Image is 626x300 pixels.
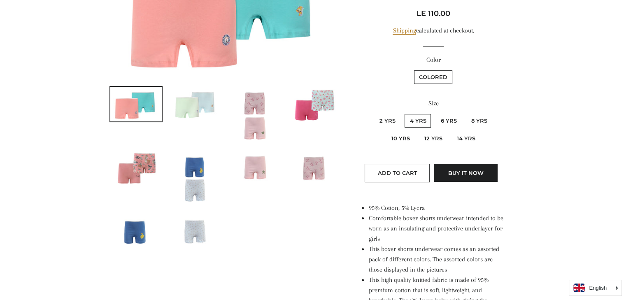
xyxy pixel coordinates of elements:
[237,87,274,142] img: Load image into Gallery viewer, Girl&#39;s Boxer Shorts Underwear, 2 Per Pack
[435,114,461,128] label: 6 yrs
[466,114,492,128] label: 8 yrs
[110,214,162,248] img: Load image into Gallery viewer, Girl&#39;s Boxer Shorts Underwear, 2 Per Pack
[170,87,221,121] img: Load image into Gallery viewer, Girl&#39;s Boxer Shorts Underwear, 2 Per Pack
[368,245,499,273] span: This boxer shorts underwear comes as an assorted pack of different colors. The assorted colors ar...
[360,55,506,65] label: Color
[360,98,506,109] label: Size
[229,150,281,185] img: Load image into Gallery viewer, Girl&#39;s Boxer Shorts Underwear, 2 Per Pack
[360,26,506,36] div: calculated at checkout.
[419,132,447,145] label: 12 yrs
[170,214,221,248] img: Load image into Gallery viewer, Girl&#39;s Boxer Shorts Underwear, 2 Per Pack
[405,114,431,128] label: 4 yrs
[451,132,480,145] label: 14 yrs
[289,87,341,121] img: Load image into Gallery viewer, Girl&#39;s Boxer Shorts Underwear, 2 Per Pack
[368,204,424,212] span: 95% Cotton, 5% Lycra
[386,132,414,145] label: 10 yrs
[589,285,607,291] i: English
[368,213,506,244] li: Comfortable boxer shorts underwear intended to be worn as an insulating and protective underlayer...
[414,70,452,84] label: Colored
[289,150,341,185] img: Load image into Gallery viewer, Girl&#39;s Boxer Shorts Underwear, 2 Per Pack
[177,150,214,206] img: Load image into Gallery viewer, Girl&#39;s Boxer Shorts Underwear, 2 Per Pack
[434,164,498,182] button: Buy it now
[377,170,417,176] span: Add to Cart
[110,150,162,185] img: Load image into Gallery viewer, Girl&#39;s Boxer Shorts Underwear, 2 Per Pack
[573,284,617,292] a: English
[374,114,400,128] label: 2 yrs
[110,87,162,121] img: Load image into Gallery viewer, Girl&#39;s Boxer Shorts Underwear, 2 Per Pack
[393,27,416,35] a: Shipping
[365,164,430,182] button: Add to Cart
[417,9,450,18] span: LE 110.00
